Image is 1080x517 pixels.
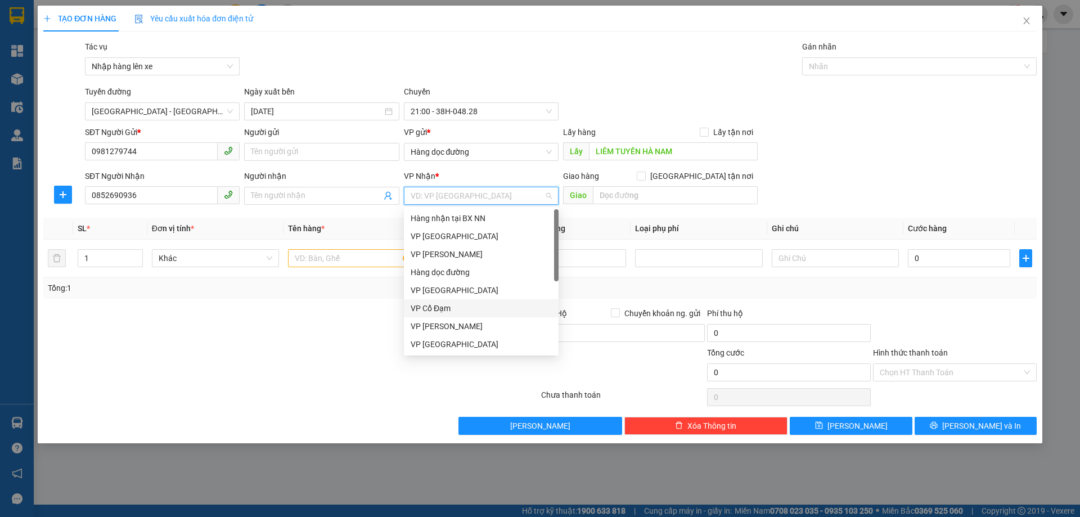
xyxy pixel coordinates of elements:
label: Tác vụ [85,42,107,51]
span: [PERSON_NAME] [510,420,570,432]
div: VP Hoàng Liệt [404,245,559,263]
span: TẠO ĐƠN HÀNG [43,14,116,23]
span: Xóa Thông tin [687,420,736,432]
span: Lấy tận nơi [709,126,758,138]
div: Tuyến đường [85,86,240,102]
span: Hà Nội - Hà Tĩnh [92,103,233,120]
div: VP Cổ Đạm [411,302,552,314]
div: Phí thu hộ [707,307,871,324]
div: Tổng: 1 [48,282,417,294]
label: Gán nhãn [802,42,836,51]
div: VP [GEOGRAPHIC_DATA] [411,230,552,242]
div: VP [GEOGRAPHIC_DATA] [411,284,552,296]
input: Dọc đường [589,142,758,160]
span: user-add [384,191,393,200]
button: delete [48,249,66,267]
span: phone [224,146,233,155]
span: Giao [563,186,593,204]
div: SĐT Người Nhận [85,170,240,182]
input: Dọc đường [593,186,758,204]
span: Giao hàng [563,172,599,181]
button: Close [1011,6,1042,37]
th: Ghi chú [767,218,903,240]
span: Yêu cầu xuất hóa đơn điện tử [134,14,253,23]
div: VP [PERSON_NAME] [411,248,552,260]
span: [PERSON_NAME] và In [942,420,1021,432]
input: 0 [524,249,626,267]
div: VP [PERSON_NAME] [411,320,552,332]
button: printer[PERSON_NAME] và In [915,417,1037,435]
div: Người nhận [244,170,399,182]
button: [PERSON_NAME] [458,417,622,435]
input: 14/09/2025 [251,105,382,118]
span: delete [675,421,683,430]
span: 21:00 - 38H-048.28 [411,103,552,120]
div: Chuyến [404,86,559,102]
span: [PERSON_NAME] [827,420,888,432]
div: SĐT Người Gửi [85,126,240,138]
span: Chuyển khoản ng. gửi [620,307,705,320]
span: printer [930,421,938,430]
div: Hàng dọc đường [404,263,559,281]
span: phone [224,190,233,199]
span: [GEOGRAPHIC_DATA] tận nơi [646,170,758,182]
button: save[PERSON_NAME] [790,417,912,435]
span: Hàng dọc đường [411,143,552,160]
div: Hàng nhận tại BX NN [404,209,559,227]
div: VP gửi [404,126,559,138]
span: plus [1020,254,1031,263]
span: Cước hàng [908,224,947,233]
span: Thu Hộ [541,309,567,318]
span: Nhập hàng lên xe [92,58,233,75]
div: Ngày xuất bến [244,86,399,102]
div: VP Cổ Đạm [404,299,559,317]
button: plus [1019,249,1032,267]
label: Hình thức thanh toán [873,348,948,357]
span: Khác [159,250,272,267]
div: VP Xuân Giang [404,335,559,353]
div: Chưa thanh toán [540,389,706,408]
span: Đơn vị tính [152,224,194,233]
span: Lấy hàng [563,128,596,137]
span: close [1022,16,1031,25]
span: VP Nhận [404,172,435,181]
button: deleteXóa Thông tin [624,417,788,435]
span: SL [78,224,87,233]
input: VD: Bàn, Ghế [288,249,415,267]
th: Loại phụ phí [631,218,767,240]
span: Tổng cước [707,348,744,357]
button: plus [54,186,72,204]
div: Người gửi [244,126,399,138]
div: VP Cương Gián [404,317,559,335]
div: VP Mỹ Đình [404,227,559,245]
span: save [815,421,823,430]
span: Lấy [563,142,589,160]
span: plus [43,15,51,23]
img: icon [134,15,143,24]
div: Hàng dọc đường [411,266,552,278]
div: VP [GEOGRAPHIC_DATA] [411,338,552,350]
div: VP Hà Đông [404,281,559,299]
div: Hàng nhận tại BX NN [411,212,552,224]
input: Ghi Chú [772,249,899,267]
span: plus [55,190,71,199]
span: Tên hàng [288,224,325,233]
